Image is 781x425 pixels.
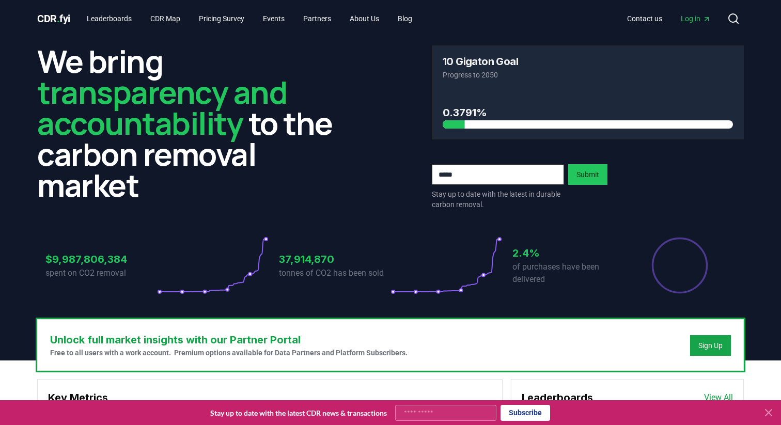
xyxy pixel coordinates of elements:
p: Progress to 2050 [443,70,733,80]
h3: 37,914,870 [279,251,390,267]
span: transparency and accountability [37,71,287,144]
a: Leaderboards [79,9,140,28]
p: spent on CO2 removal [45,267,157,279]
a: Partners [295,9,339,28]
a: Events [255,9,293,28]
button: Submit [568,164,607,185]
p: tonnes of CO2 has been sold [279,267,390,279]
span: . [57,12,60,25]
h2: We bring to the carbon removal market [37,45,349,200]
a: About Us [341,9,387,28]
a: Sign Up [698,340,723,351]
button: Sign Up [690,335,731,356]
a: View All [704,391,733,404]
p: of purchases have been delivered [512,261,624,286]
h3: Leaderboards [522,390,593,405]
a: CDR.fyi [37,11,70,26]
div: Percentage of sales delivered [651,237,709,294]
a: CDR Map [142,9,189,28]
p: Free to all users with a work account. Premium options available for Data Partners and Platform S... [50,348,408,358]
h3: Unlock full market insights with our Partner Portal [50,332,408,348]
span: CDR fyi [37,12,70,25]
a: Log in [673,9,719,28]
h3: 10 Gigaton Goal [443,56,518,67]
h3: 2.4% [512,245,624,261]
p: Stay up to date with the latest in durable carbon removal. [432,189,564,210]
a: Contact us [619,9,670,28]
a: Pricing Survey [191,9,253,28]
a: Blog [389,9,420,28]
h3: Key Metrics [48,390,492,405]
h3: 0.3791% [443,105,733,120]
h3: $9,987,806,384 [45,251,157,267]
nav: Main [619,9,719,28]
span: Log in [681,13,711,24]
nav: Main [79,9,420,28]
